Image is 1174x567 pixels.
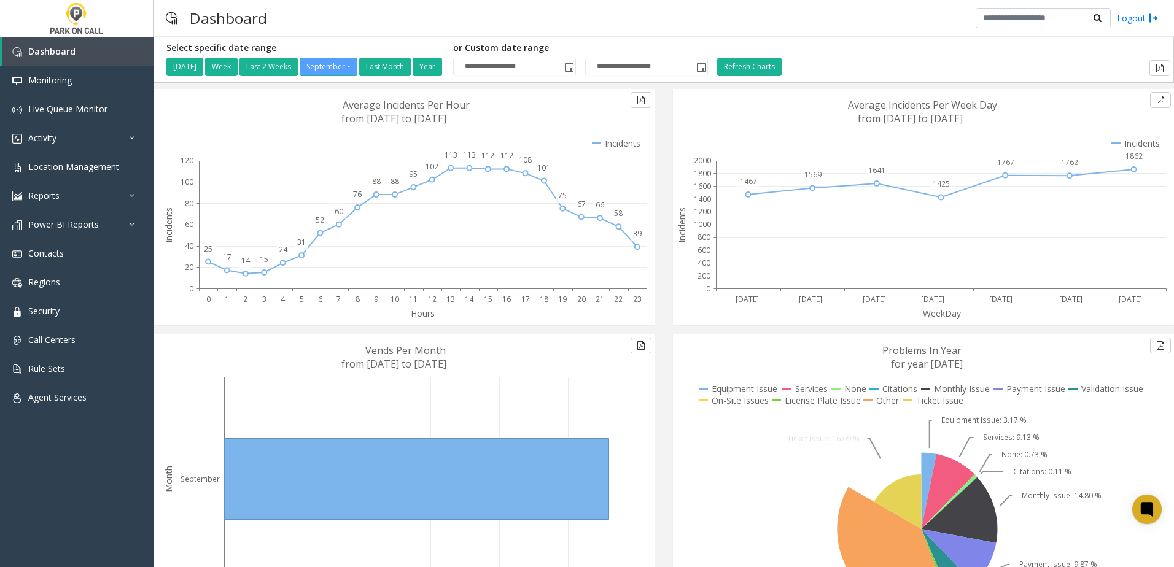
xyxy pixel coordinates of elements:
span: Power BI Reports [28,218,99,230]
text: 10 [391,294,399,304]
text: [DATE] [1119,294,1142,304]
text: 2 [243,294,247,304]
text: [DATE] [989,294,1013,304]
img: logout [1149,12,1159,25]
img: 'icon' [12,336,22,345]
text: 113 [445,150,457,160]
text: Average Incidents Per Hour [343,98,470,112]
span: Toggle popup [562,58,575,75]
text: 23 [633,294,642,304]
text: [DATE] [921,294,944,304]
text: 15 [260,254,268,264]
img: 'icon' [12,76,22,86]
span: Rule Sets [28,363,65,374]
text: Incidents [676,207,688,243]
button: Last 2 Weeks [239,58,298,76]
text: 18 [540,294,548,304]
button: Export to pdf [1149,60,1170,76]
text: 1767 [997,157,1014,168]
text: 101 [537,163,550,173]
text: 8 [356,294,360,304]
text: 9 [374,294,378,304]
text: 20 [577,294,586,304]
text: 1600 [694,181,711,191]
text: 112 [481,150,494,161]
text: 40 [185,241,193,251]
text: 88 [391,176,399,187]
text: 0 [206,294,211,304]
img: 'icon' [12,134,22,144]
text: 22 [614,294,623,304]
span: Location Management [28,161,119,172]
button: Export to pdf [1150,92,1171,108]
text: 1862 [1125,151,1143,161]
h5: Select specific date range [166,43,444,53]
text: 14 [465,294,474,304]
text: 21 [596,294,604,304]
button: Year [413,58,442,76]
text: 0 [189,283,193,294]
span: Call Centers [28,334,76,345]
text: 1762 [1061,157,1078,168]
button: Last Month [359,58,411,76]
text: 88 [372,176,381,187]
text: 108 [519,155,532,165]
text: 52 [316,215,324,225]
span: Regions [28,276,60,288]
text: from [DATE] to [DATE] [341,357,446,371]
text: Month [163,466,174,492]
text: 16 [502,294,511,304]
h3: Dashboard [184,3,273,33]
text: 6 [318,294,322,304]
text: 1 [225,294,229,304]
text: 1400 [694,194,711,204]
text: 400 [698,258,710,268]
text: [DATE] [863,294,886,304]
text: 1425 [933,179,950,189]
button: Export to pdf [631,337,651,353]
text: September [181,474,220,484]
span: Dashboard [28,45,76,57]
span: Contacts [28,247,64,259]
text: 58 [614,208,623,218]
img: pageIcon [166,3,177,33]
img: 'icon' [12,163,22,172]
text: 60 [335,206,343,217]
img: 'icon' [12,393,22,403]
text: 24 [279,244,288,255]
button: [DATE] [166,58,203,76]
text: 14 [241,255,251,266]
text: 15 [484,294,492,304]
text: 600 [698,245,710,255]
img: 'icon' [12,105,22,115]
text: 1200 [694,206,711,217]
span: Reports [28,190,60,201]
a: Logout [1117,12,1159,25]
text: None: 0.73 % [1001,449,1048,460]
text: 19 [558,294,567,304]
span: Monitoring [28,74,72,86]
text: 120 [181,155,193,166]
text: 12 [428,294,437,304]
text: 112 [500,150,513,161]
text: 17 [223,252,231,262]
text: 1641 [868,165,885,175]
img: 'icon' [12,278,22,288]
h5: or Custom date range [453,43,708,53]
span: Activity [28,132,56,144]
span: Toggle popup [694,58,707,75]
text: 1467 [740,176,757,187]
button: Export to pdf [1150,337,1171,353]
text: Citations: 0.11 % [1013,466,1071,477]
text: 1569 [804,169,822,180]
text: 31 [297,237,306,247]
text: 800 [698,232,710,242]
text: Equipment Issue: 3.17 % [941,415,1027,425]
text: 17 [521,294,530,304]
text: 60 [185,219,193,229]
text: 75 [558,190,567,201]
text: Ticket Issue: 16.69 % [787,433,860,444]
text: 25 [204,244,212,254]
text: 0 [706,283,710,294]
img: 'icon' [12,307,22,317]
